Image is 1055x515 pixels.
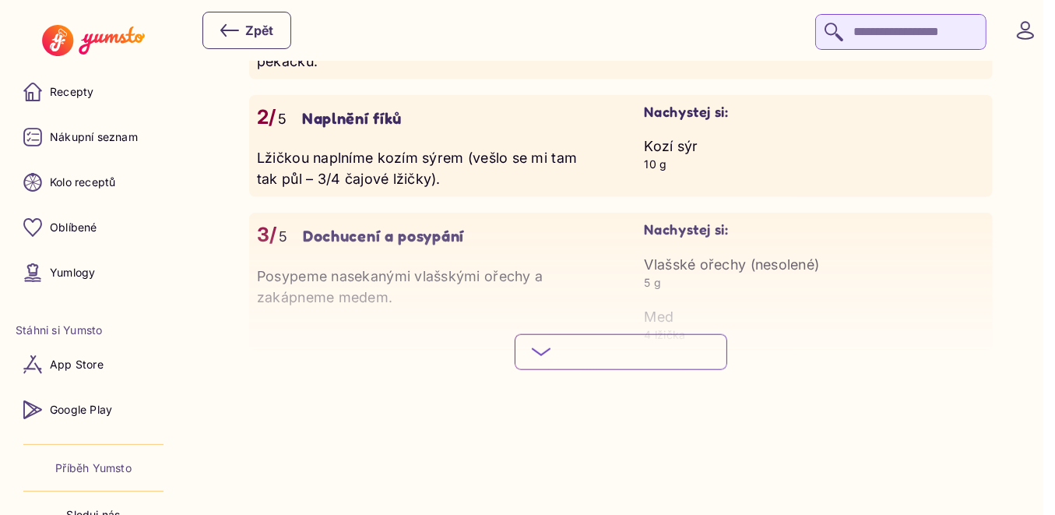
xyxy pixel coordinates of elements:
[645,103,986,121] h3: Nachystej si:
[645,327,986,343] p: 4 lžička
[50,402,112,418] p: Google Play
[645,306,986,327] p: Med
[645,136,986,157] p: Kozí sýr
[303,227,464,246] p: Dochucení a posypání
[515,334,727,370] button: Podívej se na celý postup
[645,157,986,172] p: 10 g
[50,265,95,280] p: Yumlogy
[557,344,710,360] span: Podívej se na celý postup
[645,275,986,291] p: 5 g
[55,460,132,476] a: Příběh Yumsto
[16,118,171,156] a: Nákupní seznam
[16,254,171,291] a: Yumlogy
[279,226,287,247] p: 5
[202,12,291,49] button: Zpět
[16,209,171,246] a: Oblíbené
[50,357,104,372] p: App Store
[50,220,97,235] p: Oblíbené
[645,254,986,275] p: Vlašské ořechy (nesolené)
[257,147,598,189] p: Lžičkou naplníme kozím sýrem (vešlo se mi tam tak půl – 3/4 čajové lžičky).
[278,108,287,129] p: 5
[42,25,144,56] img: Yumsto logo
[50,129,138,145] p: Nákupní seznam
[50,175,116,190] p: Kolo receptů
[16,391,171,429] a: Google Play
[16,323,171,338] li: Stáhni si Yumsto
[257,103,276,132] p: 2/
[16,73,171,111] a: Recepty
[302,109,402,129] p: Naplnění fíků
[645,220,986,238] h3: Nachystej si:
[50,84,93,100] p: Recepty
[16,346,171,383] a: App Store
[257,220,277,250] p: 3/
[220,21,273,40] div: Zpět
[16,164,171,201] a: Kolo receptů
[257,266,598,308] p: Posypeme nasekanými vlašskými ořechy a zakápneme medem.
